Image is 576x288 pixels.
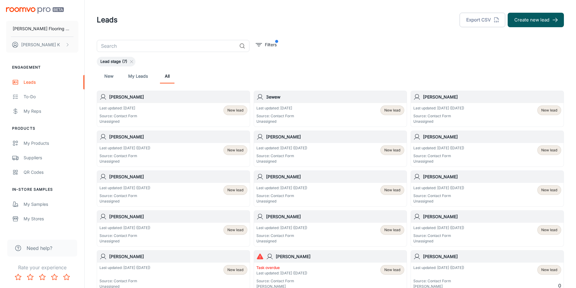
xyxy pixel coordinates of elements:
[413,265,464,270] p: Last updated: [DATE] ([DATE])
[256,153,307,159] p: Source: Contact Form
[99,278,150,284] p: Source: Contact Form
[413,113,464,119] p: Source: Contact Form
[256,233,307,238] p: Source: Contact Form
[256,278,307,284] p: Source: Contact Form
[6,7,64,14] img: Roomvo PRO Beta
[99,145,150,151] p: Last updated: [DATE] ([DATE])
[256,119,294,124] p: Unassigned
[256,159,307,164] p: Unassigned
[6,21,78,37] button: [PERSON_NAME] Flooring Center Inc
[24,169,78,176] div: QR Codes
[99,265,150,270] p: Last updated: [DATE] ([DATE])
[6,37,78,53] button: [PERSON_NAME] K
[97,170,250,207] a: [PERSON_NAME]Last updated: [DATE] ([DATE])Source: Contact FormUnassignedNew lead
[384,267,400,273] span: New lead
[97,210,250,247] a: [PERSON_NAME]Last updated: [DATE] ([DATE])Source: Contact FormUnassignedNew lead
[99,119,137,124] p: Unassigned
[60,271,73,283] button: Rate 5 star
[276,253,404,260] h6: [PERSON_NAME]
[36,271,48,283] button: Rate 3 star
[423,173,561,180] h6: [PERSON_NAME]
[413,238,464,244] p: Unassigned
[256,199,307,204] p: Unassigned
[411,170,564,207] a: [PERSON_NAME]Last updated: [DATE] ([DATE])Source: Contact FormUnassignedNew lead
[227,147,243,153] span: New lead
[99,105,137,111] p: Last updated: [DATE]
[265,41,277,48] p: Filters
[266,213,404,220] h6: [PERSON_NAME]
[99,238,150,244] p: Unassigned
[99,199,150,204] p: Unassigned
[460,13,505,27] button: Export CSV
[97,91,250,127] a: [PERSON_NAME]Last updated: [DATE]Source: Contact FormUnassignedNew lead
[411,131,564,167] a: [PERSON_NAME]Last updated: [DATE] ([DATE])Source: Contact FormUnassignedNew lead
[21,41,60,48] p: [PERSON_NAME] K
[256,193,307,199] p: Source: Contact Form
[97,15,118,25] h1: Leads
[423,213,561,220] h6: [PERSON_NAME]
[541,187,557,193] span: New lead
[97,59,131,65] span: Lead stage (7)
[24,140,78,147] div: My Products
[97,40,237,52] input: Search
[99,153,150,159] p: Source: Contact Form
[423,94,561,100] h6: [PERSON_NAME]
[227,108,243,113] span: New lead
[384,108,400,113] span: New lead
[24,201,78,208] div: My Samples
[256,265,307,270] p: Task overdue
[266,173,404,180] h6: [PERSON_NAME]
[256,105,294,111] p: Last updated: [DATE]
[413,159,464,164] p: Unassigned
[411,210,564,247] a: [PERSON_NAME]Last updated: [DATE] ([DATE])Source: Contact FormUnassignedNew lead
[256,185,307,191] p: Last updated: [DATE] ([DATE])
[541,227,557,233] span: New lead
[411,91,564,127] a: [PERSON_NAME]Last updated: [DATE] ([DATE])Source: Contact FormUnassignedNew lead
[254,210,407,247] a: [PERSON_NAME]Last updated: [DATE] ([DATE])Source: Contact FormUnassignedNew lead
[508,13,564,27] button: Create new lead
[24,215,78,222] div: My Stores
[541,108,557,113] span: New lead
[99,225,150,231] p: Last updated: [DATE] ([DATE])
[109,134,247,140] h6: [PERSON_NAME]
[413,199,464,204] p: Unassigned
[227,227,243,233] span: New lead
[24,271,36,283] button: Rate 2 star
[413,193,464,199] p: Source: Contact Form
[5,264,80,271] p: Rate your experience
[97,57,135,66] div: Lead stage (7)
[109,94,247,100] h6: [PERSON_NAME]
[99,159,150,164] p: Unassigned
[256,113,294,119] p: Source: Contact Form
[266,134,404,140] h6: [PERSON_NAME]
[97,131,250,167] a: [PERSON_NAME]Last updated: [DATE] ([DATE])Source: Contact FormUnassignedNew lead
[384,147,400,153] span: New lead
[413,145,464,151] p: Last updated: [DATE] ([DATE])
[254,91,407,127] a: 3ewewLast updated: [DATE]Source: Contact FormUnassignedNew lead
[109,173,247,180] h6: [PERSON_NAME]
[413,233,464,238] p: Source: Contact Form
[24,79,78,86] div: Leads
[256,225,307,231] p: Last updated: [DATE] ([DATE])
[102,69,116,83] a: New
[423,253,561,260] h6: [PERSON_NAME]
[227,267,243,273] span: New lead
[254,40,278,50] button: filter
[109,253,247,260] h6: [PERSON_NAME]
[423,134,561,140] h6: [PERSON_NAME]
[99,113,137,119] p: Source: Contact Form
[13,25,72,32] p: [PERSON_NAME] Flooring Center Inc
[128,69,148,83] a: My Leads
[99,233,150,238] p: Source: Contact Form
[12,271,24,283] button: Rate 1 star
[413,153,464,159] p: Source: Contact Form
[27,244,52,252] span: Need help?
[384,187,400,193] span: New lead
[413,278,464,284] p: Source: Contact Form
[541,147,557,153] span: New lead
[99,193,150,199] p: Source: Contact Form
[256,238,307,244] p: Unassigned
[48,271,60,283] button: Rate 4 star
[384,227,400,233] span: New lead
[413,105,464,111] p: Last updated: [DATE] ([DATE])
